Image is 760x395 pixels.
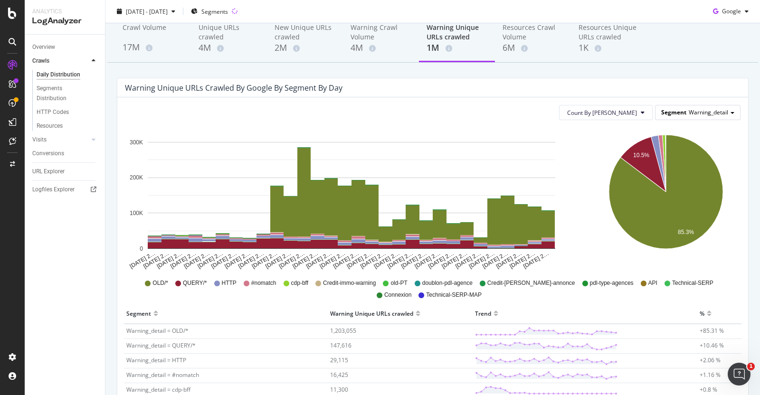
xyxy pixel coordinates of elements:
[32,167,65,177] div: URL Explorer
[201,7,228,15] span: Segments
[291,279,308,287] span: cdp-bff
[475,306,491,321] div: Trend
[487,279,575,287] span: Credit-[PERSON_NAME]-annonce
[678,229,694,235] text: 85.3%
[126,386,190,394] span: Warning_detail = cdp-bff
[559,105,653,120] button: Count By [PERSON_NAME]
[123,23,183,41] div: Crawl Volume
[152,279,168,287] span: OLD/*
[126,7,168,15] span: [DATE] - [DATE]
[125,83,342,93] div: Warning Unique URLs crawled by google by Segment by Day
[126,327,189,335] span: Warning_detail = OLD/*
[32,185,75,195] div: Logfiles Explorer
[32,16,97,27] div: LogAnalyzer
[37,107,98,117] a: HTTP Codes
[32,149,98,159] a: Conversions
[661,108,686,116] span: Segment
[700,327,724,335] span: +85.31 %
[37,107,69,117] div: HTTP Codes
[427,23,487,42] div: Warning Unique URLs crawled
[126,371,199,379] span: Warning_detail = #nomatch
[351,42,411,54] div: 4M
[37,121,63,131] div: Resources
[126,306,151,321] div: Segment
[32,56,49,66] div: Crawls
[32,135,47,145] div: Visits
[140,245,143,252] text: 0
[700,341,724,349] span: +10.46 %
[126,356,186,364] span: Warning_detail = HTTP
[390,279,407,287] span: old-PT
[330,306,413,321] div: Warning Unique URLs crawled
[251,279,276,287] span: #nomatch
[130,210,143,216] text: 100K
[32,135,89,145] a: Visits
[37,70,80,80] div: Daily Distribution
[113,4,179,19] button: [DATE] - [DATE]
[330,371,348,379] span: 16,425
[330,327,356,335] span: 1,203,055
[323,279,376,287] span: Credit-immo-warning
[728,363,750,386] iframe: Intercom live chat
[183,279,207,287] span: QUERY/*
[32,149,64,159] div: Conversions
[351,23,411,42] div: Warning Crawl Volume
[199,42,259,54] div: 4M
[130,139,143,146] text: 300K
[700,356,721,364] span: +2.06 %
[130,175,143,181] text: 200K
[503,23,563,42] div: Resources Crawl Volume
[700,386,717,394] span: +0.8 %
[32,42,55,52] div: Overview
[37,121,98,131] a: Resources
[199,23,259,42] div: Unique URLs crawled
[330,341,351,349] span: 147,616
[37,84,98,103] a: Segments Distribution
[330,356,348,364] span: 29,115
[722,7,741,15] span: Google
[32,167,98,177] a: URL Explorer
[633,152,649,159] text: 10.5%
[689,108,728,116] span: Warning_detail
[709,4,752,19] button: Google
[222,279,237,287] span: HTTP
[32,185,98,195] a: Logfiles Explorer
[32,8,97,16] div: Analytics
[275,23,335,42] div: New Unique URLs crawled
[579,42,639,54] div: 1K
[422,279,473,287] span: doublon-pdl-agence
[426,291,482,299] span: Technical-SERP-MAP
[187,4,232,19] button: Segments
[37,70,98,80] a: Daily Distribution
[32,42,98,52] a: Overview
[590,279,634,287] span: pdl-type-agences
[427,42,487,54] div: 1M
[648,279,657,287] span: API
[275,42,335,54] div: 2M
[125,128,578,270] svg: A chart.
[567,109,637,117] span: Count By Day
[747,363,755,370] span: 1
[503,42,563,54] div: 6M
[32,56,89,66] a: Crawls
[330,386,348,394] span: 11,300
[579,23,639,42] div: Resources Unique URLs crawled
[37,84,89,103] div: Segments Distribution
[700,306,704,321] div: %
[123,41,183,54] div: 17M
[594,128,738,270] svg: A chart.
[126,341,196,349] span: Warning_detail = QUERY/*
[672,279,713,287] span: Technical-SERP
[700,371,721,379] span: +1.16 %
[384,291,411,299] span: Connexion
